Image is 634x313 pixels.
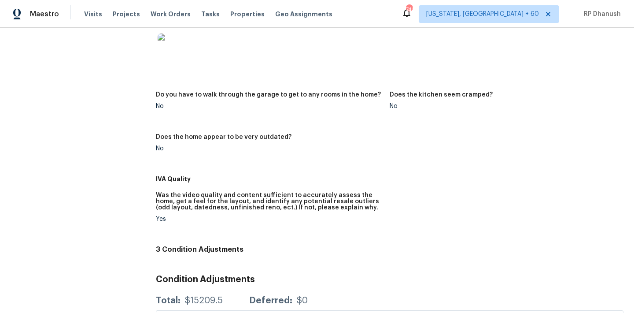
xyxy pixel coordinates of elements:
[249,296,292,305] div: Deferred:
[156,92,381,98] h5: Do you have to walk through the garage to get to any rooms in the home?
[390,103,616,109] div: No
[201,11,220,17] span: Tasks
[156,134,291,140] h5: Does the home appear to be very outdated?
[185,296,223,305] div: $15209.5
[156,103,383,109] div: No
[390,92,493,98] h5: Does the kitchen seem cramped?
[156,145,383,152] div: No
[275,10,332,19] span: Geo Assignments
[156,175,623,183] h5: IVA Quality
[297,296,308,305] div: $0
[426,10,539,19] span: [US_STATE], [GEOGRAPHIC_DATA] + 60
[230,10,265,19] span: Properties
[580,10,621,19] span: RP Dhanush
[406,5,412,14] div: 741
[151,10,191,19] span: Work Orders
[156,216,383,222] div: Yes
[113,10,140,19] span: Projects
[156,245,623,254] h4: 3 Condition Adjustments
[84,10,102,19] span: Visits
[156,275,623,284] h3: Condition Adjustments
[156,192,383,211] h5: Was the video quality and content sufficient to accurately assess the home, get a feel for the la...
[30,10,59,19] span: Maestro
[156,11,383,67] div: Yes
[156,296,181,305] div: Total:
